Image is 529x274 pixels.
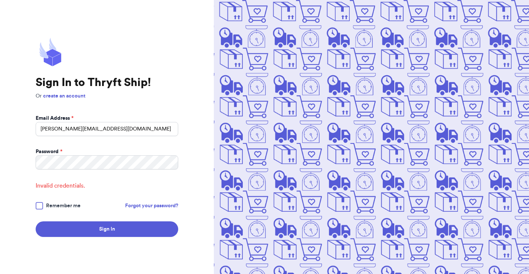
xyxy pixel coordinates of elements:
a: create an account [43,93,85,99]
a: Forgot your password? [125,202,178,209]
button: Sign In [36,221,178,237]
label: Password [36,148,62,155]
span: Remember me [46,202,81,209]
span: Invalid credentials. [36,181,178,190]
label: Email Address [36,115,74,122]
h1: Sign In to Thryft Ship! [36,76,178,89]
p: Or [36,92,178,100]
